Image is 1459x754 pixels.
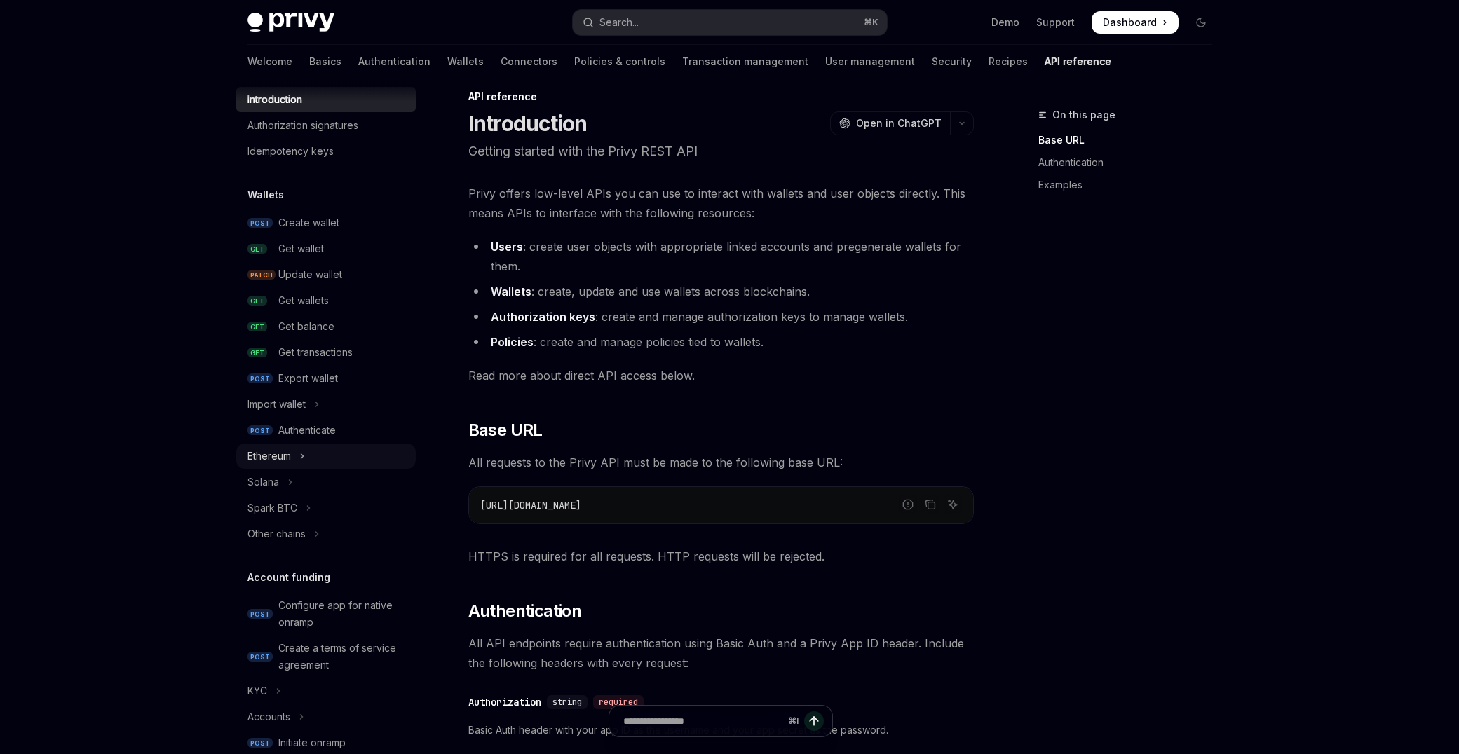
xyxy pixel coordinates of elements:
[236,210,416,235] a: POSTCreate wallet
[236,340,416,365] a: GETGet transactions
[247,373,273,384] span: POST
[825,45,915,78] a: User management
[278,240,324,257] div: Get wallet
[989,45,1028,78] a: Recipes
[247,143,334,160] div: Idempotency keys
[804,711,824,731] button: Send message
[278,734,346,751] div: Initiate onramp
[468,90,974,104] div: API reference
[236,236,416,261] a: GETGet wallet
[921,495,939,514] button: Copy the contents from the code block
[491,240,523,254] strong: Users
[491,310,595,324] strong: Authorization keys
[247,569,330,586] h5: Account funding
[278,318,334,335] div: Get balance
[247,45,292,78] a: Welcome
[247,186,284,203] h5: Wallets
[278,422,336,439] div: Authenticate
[278,370,338,387] div: Export wallet
[247,348,267,358] span: GET
[236,262,416,287] a: PATCHUpdate wallet
[1103,15,1157,29] span: Dashboard
[480,499,581,512] span: [URL][DOMAIN_NAME]
[447,45,484,78] a: Wallets
[468,366,974,385] span: Read more about direct API access below.
[247,117,358,134] div: Authorization signatures
[236,418,416,443] a: POSTAuthenticate
[247,448,291,465] div: Ethereum
[247,526,306,542] div: Other chains
[236,593,416,635] a: POSTConfigure app for native onramp
[468,695,541,709] div: Authorization
[573,10,887,35] button: Open search
[278,292,329,309] div: Get wallets
[552,697,582,708] span: string
[236,678,416,704] button: Toggle KYC section
[247,244,267,254] span: GET
[247,218,273,228] span: POST
[864,17,878,28] span: ⌘ K
[1045,45,1111,78] a: API reference
[1038,174,1223,196] a: Examples
[247,609,273,619] span: POST
[491,335,534,349] strong: Policies
[623,706,782,736] input: Ask a question...
[247,13,334,32] img: dark logo
[278,640,407,673] div: Create a terms of service agreement
[247,500,297,516] div: Spark BTC
[309,45,341,78] a: Basics
[236,392,416,417] button: Toggle Import wallet section
[358,45,430,78] a: Authentication
[236,495,416,521] button: Toggle Spark BTC section
[247,708,290,725] div: Accounts
[574,45,665,78] a: Policies & controls
[468,142,974,161] p: Getting started with the Privy REST API
[1038,129,1223,151] a: Base URL
[856,116,942,130] span: Open in ChatGPT
[599,14,639,31] div: Search...
[236,521,416,547] button: Toggle Other chains section
[278,597,407,631] div: Configure app for native onramp
[899,495,917,514] button: Report incorrect code
[247,683,267,699] div: KYC
[247,322,267,332] span: GET
[247,396,306,413] div: Import wallet
[1092,11,1179,34] a: Dashboard
[468,184,974,223] span: Privy offers low-level APIs you can use to interact with wallets and user objects directly. This ...
[468,633,974,673] span: All API endpoints require authentication using Basic Auth and a Privy App ID header. Include the ...
[944,495,962,514] button: Ask AI
[468,307,974,327] li: : create and manage authorization keys to manage wallets.
[236,288,416,313] a: GETGet wallets
[491,285,531,299] strong: Wallets
[501,45,557,78] a: Connectors
[236,366,416,391] a: POSTExport wallet
[278,266,342,283] div: Update wallet
[593,695,644,709] div: required
[1052,107,1115,123] span: On this page
[468,282,974,301] li: : create, update and use wallets across blockchains.
[247,425,273,436] span: POST
[468,453,974,472] span: All requests to the Privy API must be made to the following base URL:
[236,636,416,678] a: POSTCreate a terms of service agreement
[236,704,416,729] button: Toggle Accounts section
[278,214,339,231] div: Create wallet
[236,139,416,164] a: Idempotency keys
[468,237,974,276] li: : create user objects with appropriate linked accounts and pregenerate wallets for them.
[1190,11,1212,34] button: Toggle dark mode
[468,547,974,566] span: HTTPS is required for all requests. HTTP requests will be rejected.
[247,296,267,306] span: GET
[682,45,808,78] a: Transaction management
[236,113,416,138] a: Authorization signatures
[247,270,276,280] span: PATCH
[1036,15,1075,29] a: Support
[991,15,1019,29] a: Demo
[236,444,416,469] button: Toggle Ethereum section
[1038,151,1223,174] a: Authentication
[468,111,588,136] h1: Introduction
[247,738,273,748] span: POST
[468,600,582,622] span: Authentication
[278,344,353,361] div: Get transactions
[830,111,950,135] button: Open in ChatGPT
[247,474,279,491] div: Solana
[236,314,416,339] a: GETGet balance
